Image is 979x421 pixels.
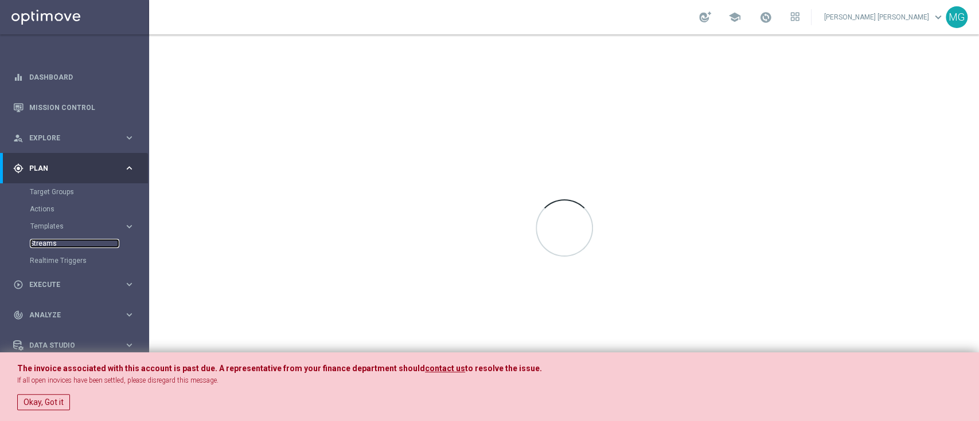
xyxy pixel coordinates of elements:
span: The invoice associated with this account is past due. A representative from your finance departme... [17,364,425,373]
div: MG [946,6,968,28]
button: track_changes Analyze keyboard_arrow_right [13,310,135,320]
div: Explore [13,133,124,143]
span: Analyze [29,312,124,318]
i: equalizer [13,72,24,82]
a: Mission Control [29,92,135,123]
p: If all open inovices have been settled, please disregard this message. [17,376,962,385]
a: Streams [30,239,119,248]
button: equalizer Dashboard [13,73,135,82]
a: contact us [425,364,465,373]
span: to resolve the issue. [465,364,542,373]
div: Plan [13,163,124,174]
i: keyboard_arrow_right [124,163,135,174]
i: keyboard_arrow_right [124,279,135,290]
a: Realtime Triggers [30,256,119,265]
span: Explore [29,135,124,141]
i: gps_fixed [13,163,24,174]
span: Data Studio [29,342,124,349]
div: Streams [30,235,148,252]
div: Data Studio [13,340,124,351]
div: Realtime Triggers [30,252,148,269]
div: Dashboard [13,62,135,92]
button: Data Studio keyboard_arrow_right [13,341,135,350]
a: [PERSON_NAME] [PERSON_NAME]keyboard_arrow_down [823,9,946,26]
i: keyboard_arrow_right [124,221,135,232]
span: Execute [29,281,124,288]
div: Analyze [13,310,124,320]
i: keyboard_arrow_right [124,340,135,351]
a: Target Groups [30,187,119,196]
span: Templates [30,223,112,230]
i: person_search [13,133,24,143]
button: gps_fixed Plan keyboard_arrow_right [13,164,135,173]
i: play_circle_outline [13,280,24,290]
span: keyboard_arrow_down [932,11,945,23]
span: Plan [29,165,124,172]
div: Target Groups [30,183,148,200]
div: Execute [13,280,124,290]
button: Mission Control [13,103,135,112]
a: Actions [30,204,119,214]
div: Actions [30,200,148,218]
i: keyboard_arrow_right [124,132,135,143]
div: Templates [30,218,148,235]
span: school [728,11,741,23]
a: Dashboard [29,62,135,92]
i: keyboard_arrow_right [124,309,135,320]
button: play_circle_outline Execute keyboard_arrow_right [13,280,135,289]
div: Templates [30,223,124,230]
i: track_changes [13,310,24,320]
button: person_search Explore keyboard_arrow_right [13,133,135,143]
button: Okay, Got it [17,394,70,410]
button: Templates keyboard_arrow_right [30,222,135,231]
div: Mission Control [13,92,135,123]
